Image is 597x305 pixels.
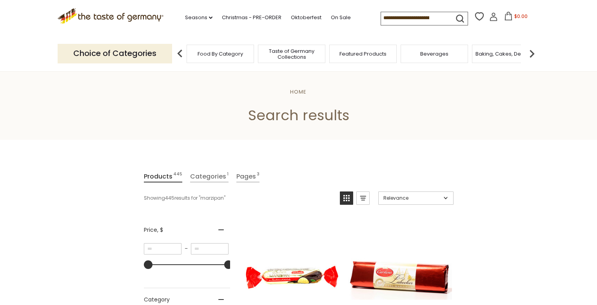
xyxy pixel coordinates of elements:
p: Choice of Categories [58,44,172,63]
a: Featured Products [339,51,387,57]
button: $0.00 [499,12,533,23]
a: Seasons [185,13,212,22]
b: 445 [165,195,174,202]
a: View list mode [356,191,370,205]
input: Maximum value [191,243,229,254]
a: Home [290,88,307,96]
a: View Categories Tab [190,171,229,182]
a: View Pages Tab [236,171,259,182]
img: next arrow [524,46,540,61]
a: Baking, Cakes, Desserts [475,51,536,57]
a: On Sale [331,13,351,22]
span: , $ [157,226,163,234]
span: Category [144,296,170,304]
a: Food By Category [198,51,243,57]
input: Minimum value [144,243,181,254]
span: 445 [173,171,182,182]
span: 1 [227,171,229,182]
img: previous arrow [172,46,188,61]
h1: Search results [24,106,573,124]
span: – [181,245,191,252]
span: Price [144,226,163,234]
a: View grid mode [340,191,353,205]
a: View Products Tab [144,171,182,182]
a: Beverages [420,51,448,57]
a: Oktoberfest [291,13,321,22]
a: Christmas - PRE-ORDER [222,13,281,22]
span: $0.00 [514,13,528,20]
span: 3 [257,171,259,182]
div: Showing results for " " [144,191,334,205]
span: Relevance [383,195,441,202]
a: Taste of Germany Collections [260,48,323,60]
a: Sort options [378,191,454,205]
